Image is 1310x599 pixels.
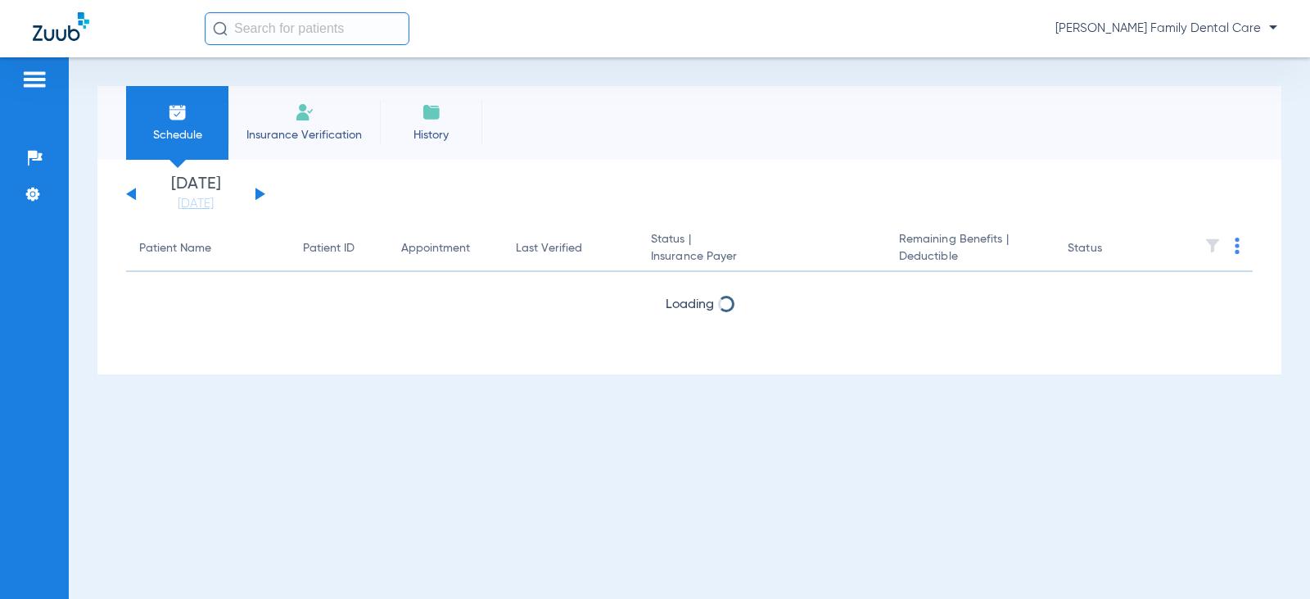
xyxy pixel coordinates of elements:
span: Deductible [899,248,1041,265]
img: hamburger-icon [21,70,47,89]
a: [DATE] [147,196,245,212]
img: Search Icon [213,21,228,36]
span: Schedule [138,127,216,143]
img: group-dot-blue.svg [1235,238,1240,254]
span: Insurance Payer [651,248,873,265]
div: Appointment [401,240,470,257]
span: Insurance Verification [241,127,368,143]
span: [PERSON_NAME] Family Dental Care [1055,20,1277,37]
li: [DATE] [147,176,245,212]
div: Patient Name [139,240,277,257]
div: Last Verified [516,240,582,257]
div: Appointment [401,240,490,257]
input: Search for patients [205,12,409,45]
img: Manual Insurance Verification [295,102,314,122]
img: filter.svg [1204,238,1221,254]
div: Last Verified [516,240,625,257]
img: Schedule [168,102,187,122]
img: History [422,102,441,122]
th: Remaining Benefits | [886,226,1055,272]
span: Loading [666,298,714,311]
th: Status | [638,226,886,272]
th: Status [1055,226,1165,272]
div: Patient Name [139,240,211,257]
span: History [392,127,470,143]
div: Patient ID [303,240,355,257]
img: Zuub Logo [33,12,89,41]
div: Patient ID [303,240,375,257]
